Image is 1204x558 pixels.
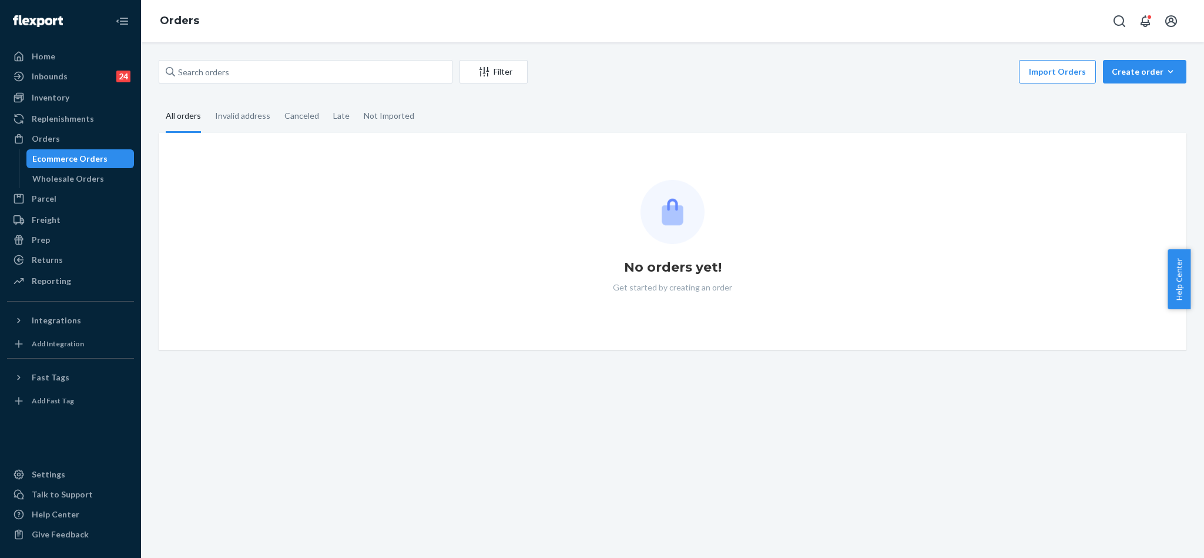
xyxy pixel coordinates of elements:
[116,71,130,82] div: 24
[32,234,50,246] div: Prep
[32,92,69,103] div: Inventory
[7,189,134,208] a: Parcel
[26,149,135,168] a: Ecommerce Orders
[7,210,134,229] a: Freight
[613,282,732,293] p: Get started by creating an order
[624,258,722,277] h1: No orders yet!
[7,525,134,544] button: Give Feedback
[7,335,134,353] a: Add Integration
[7,485,134,504] a: Talk to Support
[7,47,134,66] a: Home
[32,113,94,125] div: Replenishments
[7,88,134,107] a: Inventory
[159,60,452,83] input: Search orders
[1103,60,1186,83] button: Create order
[32,214,61,226] div: Freight
[215,101,270,131] div: Invalid address
[1019,60,1096,83] button: Import Orders
[1168,249,1190,309] button: Help Center
[32,275,71,287] div: Reporting
[32,71,68,82] div: Inbounds
[160,14,199,27] a: Orders
[7,311,134,330] button: Integrations
[7,368,134,387] button: Fast Tags
[364,101,414,131] div: Not Imported
[333,101,350,131] div: Late
[150,4,209,38] ol: breadcrumbs
[32,133,60,145] div: Orders
[7,67,134,86] a: Inbounds24
[1133,9,1157,33] button: Open notifications
[7,129,134,148] a: Orders
[32,173,104,185] div: Wholesale Orders
[32,396,74,406] div: Add Fast Tag
[284,101,319,131] div: Canceled
[110,9,134,33] button: Close Navigation
[32,193,56,205] div: Parcel
[7,465,134,484] a: Settings
[166,101,201,133] div: All orders
[1112,66,1178,78] div: Create order
[13,15,63,27] img: Flexport logo
[32,339,84,349] div: Add Integration
[460,66,527,78] div: Filter
[7,392,134,410] a: Add Fast Tag
[26,169,135,188] a: Wholesale Orders
[32,315,81,326] div: Integrations
[1159,9,1183,33] button: Open account menu
[7,230,134,249] a: Prep
[7,250,134,269] a: Returns
[7,505,134,524] a: Help Center
[7,272,134,290] a: Reporting
[7,109,134,128] a: Replenishments
[32,372,69,383] div: Fast Tags
[460,60,528,83] button: Filter
[32,469,65,480] div: Settings
[32,153,108,165] div: Ecommerce Orders
[32,489,93,500] div: Talk to Support
[640,180,705,244] img: Empty list
[32,509,79,520] div: Help Center
[32,254,63,266] div: Returns
[1108,9,1131,33] button: Open Search Box
[32,529,89,540] div: Give Feedback
[32,51,55,62] div: Home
